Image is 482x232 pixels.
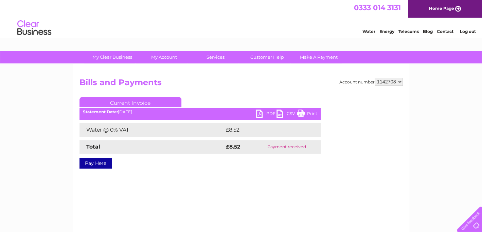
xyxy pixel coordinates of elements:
td: Payment received [252,140,320,154]
a: Current Invoice [79,97,181,107]
a: Telecoms [398,29,419,34]
a: Customer Help [239,51,295,63]
a: Energy [379,29,394,34]
div: [DATE] [79,110,321,114]
strong: Total [86,143,100,150]
a: My Account [136,51,192,63]
a: Contact [437,29,453,34]
a: Blog [423,29,433,34]
a: Water [362,29,375,34]
a: Log out [460,29,476,34]
div: Account number [339,78,403,86]
a: My Clear Business [84,51,140,63]
h2: Bills and Payments [79,78,403,91]
a: Print [297,110,317,119]
b: Statement Date: [83,109,118,114]
td: Water @ 0% VAT [79,123,224,137]
a: PDF [256,110,276,119]
a: Services [188,51,244,63]
strong: £8.52 [226,143,240,150]
div: Clear Business is a trading name of Verastar Limited (registered in [GEOGRAPHIC_DATA] No. 3667643... [81,4,402,33]
td: £8.52 [224,123,305,137]
img: logo.png [17,18,52,38]
a: Make A Payment [291,51,347,63]
a: CSV [276,110,297,119]
a: 0333 014 3131 [354,3,401,12]
a: Pay Here [79,158,112,169]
